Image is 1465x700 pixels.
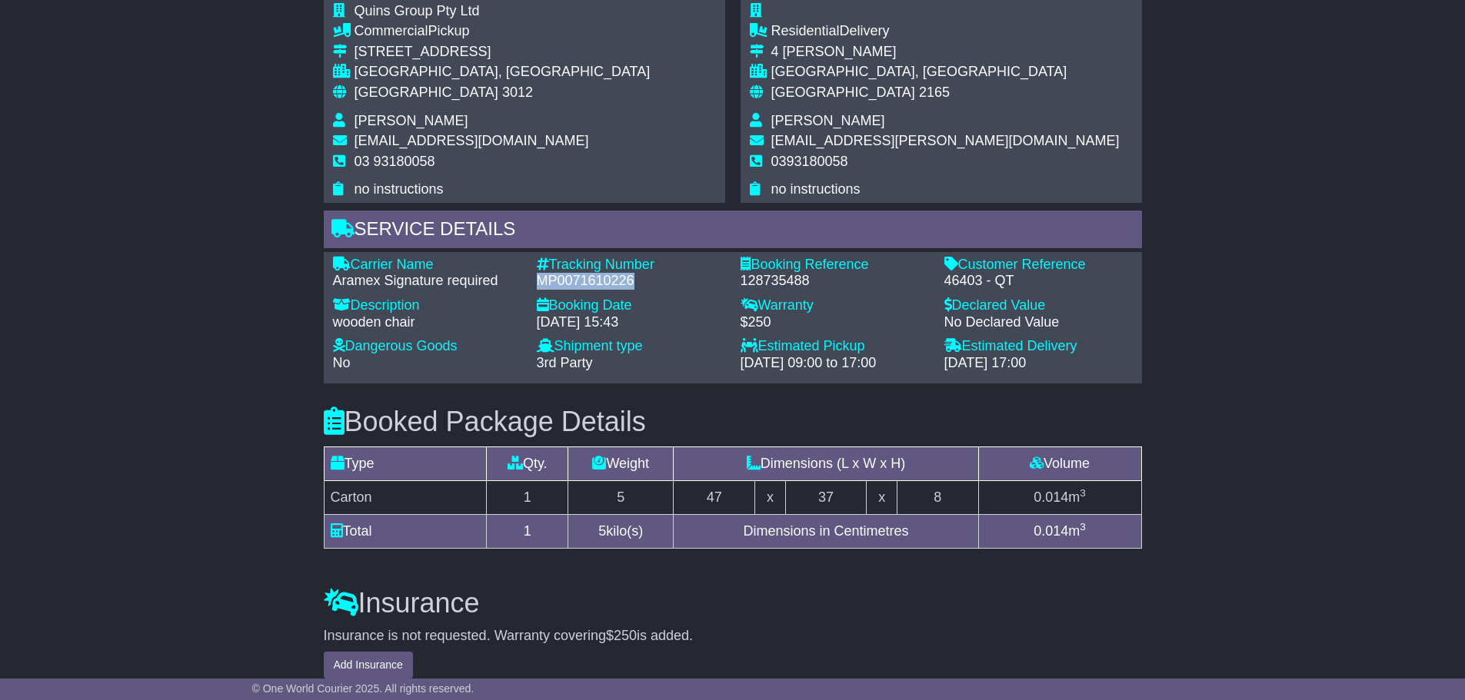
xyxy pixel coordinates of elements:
[333,355,351,370] span: No
[324,446,487,480] td: Type
[944,355,1133,372] div: [DATE] 17:00
[568,446,674,480] td: Weight
[355,133,589,148] span: [EMAIL_ADDRESS][DOMAIN_NAME]
[537,297,725,314] div: Booking Date
[771,133,1120,148] span: [EMAIL_ADDRESS][PERSON_NAME][DOMAIN_NAME]
[978,446,1141,480] td: Volume
[741,314,929,331] div: $250
[487,514,568,548] td: 1
[502,85,533,100] span: 3012
[333,257,521,274] div: Carrier Name
[897,480,978,514] td: 8
[944,314,1133,331] div: No Declared Value
[919,85,950,100] span: 2165
[537,273,725,290] div: MP0071610226
[741,273,929,290] div: 128735488
[324,514,487,548] td: Total
[741,257,929,274] div: Booking Reference
[944,257,1133,274] div: Customer Reference
[333,314,521,331] div: wooden chair
[324,628,1142,645] div: Insurance is not requested. Warranty covering is added.
[741,297,929,314] div: Warranty
[867,480,897,514] td: x
[324,406,1142,437] h3: Booked Package Details
[785,480,867,514] td: 37
[537,257,725,274] div: Tracking Number
[487,480,568,514] td: 1
[487,446,568,480] td: Qty.
[252,682,474,695] span: © One World Courier 2025. All rights reserved.
[355,85,498,100] span: [GEOGRAPHIC_DATA]
[606,628,637,643] span: $250
[771,113,885,128] span: [PERSON_NAME]
[355,181,444,197] span: no instructions
[755,480,785,514] td: x
[355,23,651,40] div: Pickup
[978,514,1141,548] td: m
[771,23,840,38] span: Residential
[324,480,487,514] td: Carton
[333,297,521,314] div: Description
[771,85,915,100] span: [GEOGRAPHIC_DATA]
[355,3,480,18] span: Quins Group Pty Ltd
[537,355,593,370] span: 3rd Party
[674,514,978,548] td: Dimensions in Centimetres
[944,338,1133,355] div: Estimated Delivery
[771,44,1120,61] div: 4 [PERSON_NAME]
[674,480,755,514] td: 47
[598,523,606,539] span: 5
[771,154,848,169] span: 0393180058
[324,588,1142,619] h3: Insurance
[771,64,1120,81] div: [GEOGRAPHIC_DATA], [GEOGRAPHIC_DATA]
[978,480,1141,514] td: m
[324,211,1142,252] div: Service Details
[1080,487,1086,499] sup: 3
[355,113,468,128] span: [PERSON_NAME]
[1080,521,1086,532] sup: 3
[333,338,521,355] div: Dangerous Goods
[355,154,435,169] span: 03 93180058
[355,23,428,38] span: Commercial
[568,480,674,514] td: 5
[568,514,674,548] td: kilo(s)
[537,314,725,331] div: [DATE] 15:43
[333,273,521,290] div: Aramex Signature required
[944,297,1133,314] div: Declared Value
[944,273,1133,290] div: 46403 - QT
[537,338,725,355] div: Shipment type
[771,181,861,197] span: no instructions
[1034,489,1068,505] span: 0.014
[771,23,1120,40] div: Delivery
[741,355,929,372] div: [DATE] 09:00 to 17:00
[355,44,651,61] div: [STREET_ADDRESS]
[355,64,651,81] div: [GEOGRAPHIC_DATA], [GEOGRAPHIC_DATA]
[674,446,978,480] td: Dimensions (L x W x H)
[741,338,929,355] div: Estimated Pickup
[1034,523,1068,539] span: 0.014
[324,652,413,678] button: Add Insurance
